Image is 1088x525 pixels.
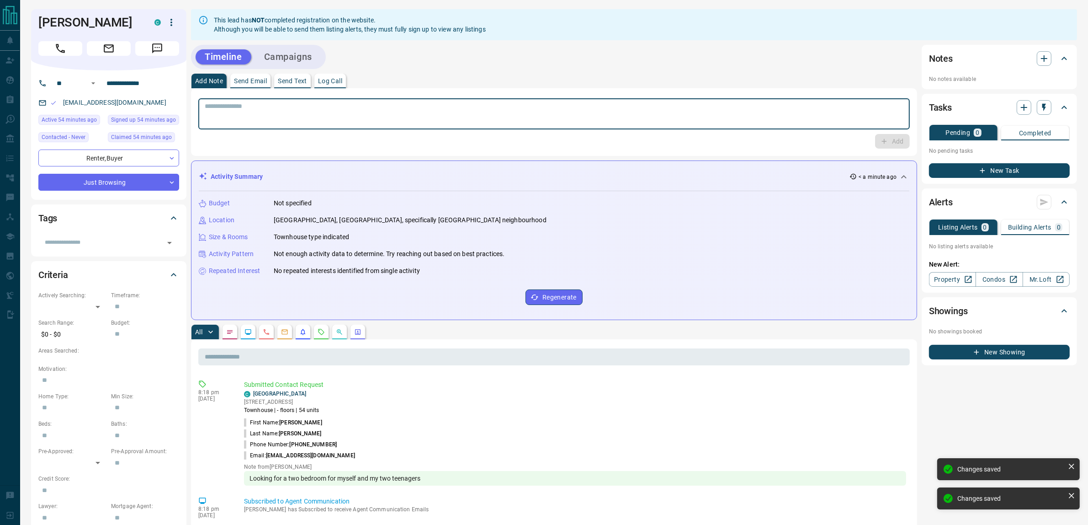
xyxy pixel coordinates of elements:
p: No listing alerts available [929,242,1070,251]
span: Email [87,41,131,56]
span: Message [135,41,179,56]
button: Open [163,236,176,249]
p: Budget: [111,319,179,327]
p: Motivation: [38,365,179,373]
p: Add Note [195,78,223,84]
p: Activity Pattern [209,249,254,259]
a: Condos [976,272,1023,287]
div: condos.ca [244,391,250,397]
p: 8:18 pm [198,506,230,512]
span: [PERSON_NAME] [279,430,321,437]
button: Open [88,78,99,89]
span: Active 54 minutes ago [42,115,97,124]
p: Phone Number: [244,440,337,449]
div: Criteria [38,264,179,286]
button: New Task [929,163,1070,178]
div: Activity Summary< a minute ago [199,168,909,185]
p: Pre-Approval Amount: [111,447,179,455]
p: Credit Score: [38,475,179,483]
a: [GEOGRAPHIC_DATA] [253,391,306,397]
span: Signed up 54 minutes ago [111,115,176,124]
p: No showings booked [929,327,1070,336]
h2: Criteria [38,268,68,282]
p: Beds: [38,420,106,428]
h2: Showings [929,304,968,318]
p: Activity Summary [211,172,263,182]
svg: Notes [226,328,234,336]
button: New Showing [929,345,1070,359]
div: condos.ca [154,19,161,26]
h2: Tasks [929,100,952,115]
p: Min Size: [111,392,179,401]
svg: Calls [263,328,270,336]
p: Note from [PERSON_NAME] [244,464,906,470]
p: Home Type: [38,392,106,401]
div: Changes saved [957,466,1064,473]
p: Baths: [111,420,179,428]
p: Location [209,215,234,225]
svg: Lead Browsing Activity [244,328,252,336]
div: Looking for a two bedroom for myself and my two teenagers [244,471,906,486]
p: [DATE] [198,396,230,402]
svg: Email Valid [50,100,57,106]
svg: Agent Actions [354,328,361,336]
a: Property [929,272,976,287]
div: This lead has completed registration on the website. Although you will be able to send them listi... [214,12,486,37]
svg: Requests [318,328,325,336]
svg: Listing Alerts [299,328,307,336]
button: Timeline [196,49,251,64]
svg: Emails [281,328,288,336]
button: Campaigns [255,49,321,64]
p: Timeframe: [111,291,179,300]
p: Not enough activity data to determine. Try reaching out based on best practices. [274,249,505,259]
strong: NOT [252,16,265,24]
p: Townhouse | - floors | 54 units [244,406,319,414]
span: [PERSON_NAME] [279,419,322,426]
div: Renter , Buyer [38,150,179,166]
p: Send Text [278,78,307,84]
p: Listing Alerts [938,224,978,230]
div: Showings [929,300,1070,322]
p: 0 [983,224,987,230]
p: Completed [1019,130,1051,136]
p: Actively Searching: [38,291,106,300]
p: Send Email [234,78,267,84]
div: Mon Sep 15 2025 [108,132,179,145]
span: [EMAIL_ADDRESS][DOMAIN_NAME] [266,452,355,459]
p: All [195,329,202,335]
p: No notes available [929,75,1070,83]
span: Contacted - Never [42,133,85,142]
p: Building Alerts [1008,224,1051,230]
button: Regenerate [525,289,583,305]
div: Alerts [929,191,1070,213]
div: Tasks [929,96,1070,118]
p: Log Call [318,78,342,84]
p: [PERSON_NAME] has Subscribed to receive Agent Communication Emails [244,506,906,513]
p: Townhouse type indicated [274,232,349,242]
span: Call [38,41,82,56]
p: Not specified [274,198,312,208]
span: [PHONE_NUMBER] [289,441,337,448]
p: Pending [945,129,970,136]
a: [EMAIL_ADDRESS][DOMAIN_NAME] [63,99,166,106]
p: Email: [244,451,355,460]
p: 0 [1057,224,1061,230]
p: First Name: [244,418,322,427]
div: Changes saved [957,495,1064,502]
p: < a minute ago [859,173,897,181]
a: Mr.Loft [1023,272,1070,287]
p: Repeated Interest [209,266,260,276]
p: [GEOGRAPHIC_DATA], [GEOGRAPHIC_DATA], specifically [GEOGRAPHIC_DATA] neighbourhood [274,215,547,225]
div: Mon Sep 15 2025 [108,115,179,128]
p: No repeated interests identified from single activity [274,266,420,276]
p: Size & Rooms [209,232,248,242]
p: Submitted Contact Request [244,380,906,390]
h1: [PERSON_NAME] [38,15,141,30]
p: Last Name: [244,429,322,438]
p: Subscribed to Agent Communication [244,497,906,506]
p: Lawyer: [38,502,106,510]
p: [DATE] [198,512,230,519]
p: Mortgage Agent: [111,502,179,510]
p: Pre-Approved: [38,447,106,455]
h2: Notes [929,51,953,66]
